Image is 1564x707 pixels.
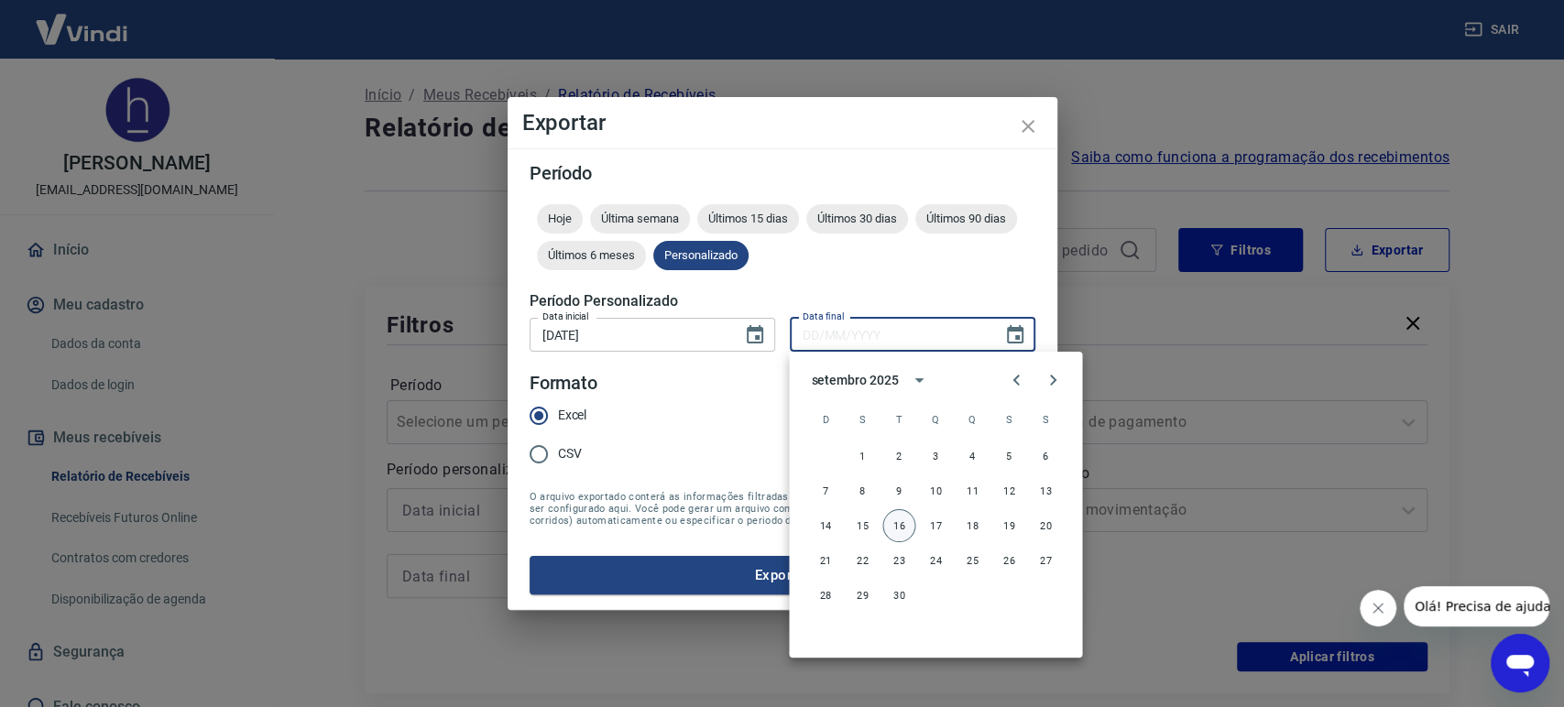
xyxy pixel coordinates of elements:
[803,310,844,323] label: Data final
[992,401,1025,438] span: sexta-feira
[846,509,879,542] button: 15
[846,474,879,507] button: 8
[882,509,915,542] button: 16
[846,579,879,612] button: 29
[653,248,749,262] span: Personalizado
[590,204,690,234] div: Última semana
[882,474,915,507] button: 9
[697,212,799,225] span: Últimos 15 dias
[542,310,589,323] label: Data inicial
[1404,586,1549,626] iframe: Mensagem da empresa
[882,401,915,438] span: terça-feira
[919,440,952,473] button: 3
[1029,474,1062,507] button: 13
[882,579,915,612] button: 30
[919,509,952,542] button: 17
[956,401,989,438] span: quinta-feira
[558,444,582,463] span: CSV
[915,212,1017,225] span: Últimos 90 dias
[915,204,1017,234] div: Últimos 90 dias
[537,241,646,270] div: Últimos 6 meses
[530,164,1035,182] h5: Período
[882,440,915,473] button: 2
[530,491,1035,527] span: O arquivo exportado conterá as informações filtradas na tela anterior com exceção do período que ...
[998,362,1034,398] button: Previous month
[537,204,583,234] div: Hoje
[653,241,749,270] div: Personalizado
[806,212,908,225] span: Últimos 30 dias
[1029,401,1062,438] span: sábado
[956,474,989,507] button: 11
[809,509,842,542] button: 14
[697,204,799,234] div: Últimos 15 dias
[956,544,989,577] button: 25
[806,204,908,234] div: Últimos 30 dias
[558,406,587,425] span: Excel
[530,292,1035,310] h5: Período Personalizado
[1029,440,1062,473] button: 6
[530,318,729,352] input: DD/MM/YYYY
[530,370,598,397] legend: Formato
[919,544,952,577] button: 24
[882,544,915,577] button: 23
[11,13,154,27] span: Olá! Precisa de ajuda?
[919,401,952,438] span: quarta-feira
[530,556,1035,594] button: Exportar
[1029,544,1062,577] button: 27
[956,509,989,542] button: 18
[1034,362,1071,398] button: Next month
[590,212,690,225] span: Última semana
[919,474,952,507] button: 10
[1006,104,1050,148] button: close
[992,474,1025,507] button: 12
[809,474,842,507] button: 7
[809,544,842,577] button: 21
[537,212,583,225] span: Hoje
[846,544,879,577] button: 22
[809,401,842,438] span: domingo
[1491,634,1549,692] iframe: Botão para abrir a janela de mensagens
[904,364,935,396] button: calendar view is open, switch to year view
[846,440,879,473] button: 1
[737,317,773,353] button: Choose date, selected date is 6 de set de 2025
[790,318,990,352] input: DD/MM/YYYY
[992,440,1025,473] button: 5
[997,317,1034,353] button: Choose date
[811,371,898,390] div: setembro 2025
[537,248,646,262] span: Últimos 6 meses
[992,544,1025,577] button: 26
[522,112,1043,134] h4: Exportar
[846,401,879,438] span: segunda-feira
[956,440,989,473] button: 4
[809,579,842,612] button: 28
[992,509,1025,542] button: 19
[1360,590,1396,626] iframe: Fechar mensagem
[1029,509,1062,542] button: 20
